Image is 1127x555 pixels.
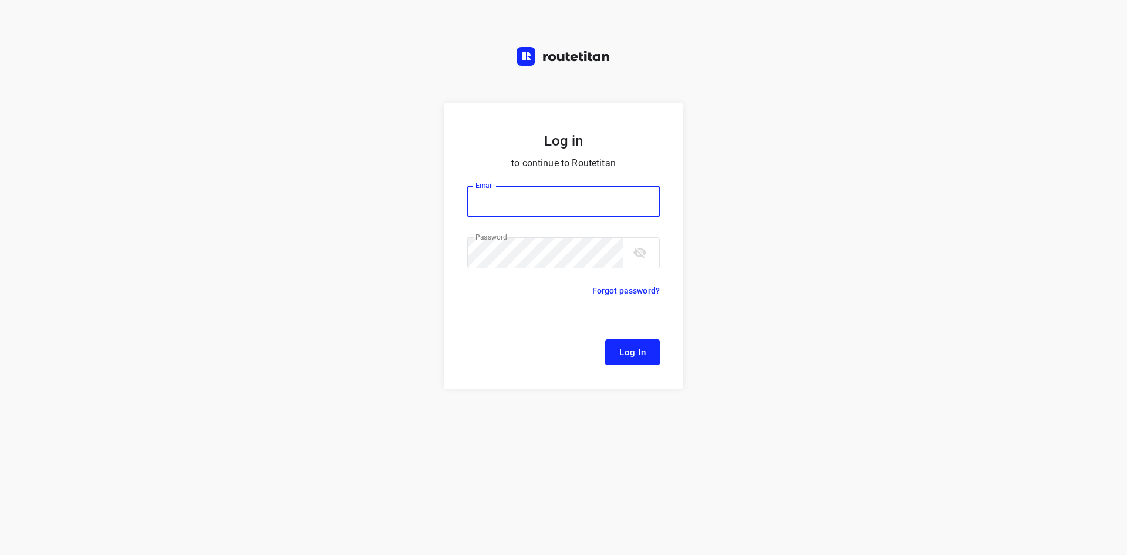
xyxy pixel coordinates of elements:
p: to continue to Routetitan [467,155,660,171]
span: Log In [619,345,646,360]
button: toggle password visibility [628,241,652,264]
button: Log In [605,339,660,365]
img: Routetitan [517,47,610,66]
p: Forgot password? [592,284,660,298]
h5: Log in [467,132,660,150]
